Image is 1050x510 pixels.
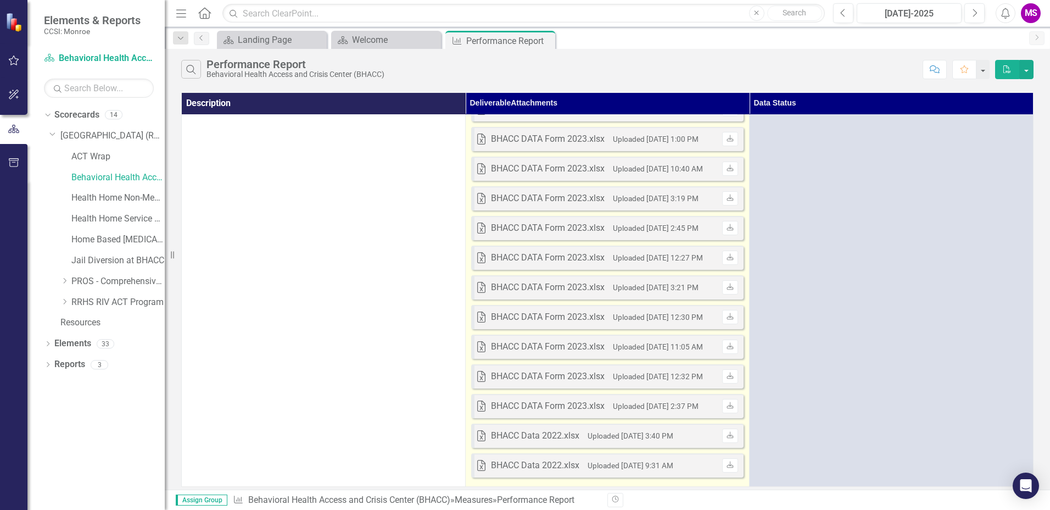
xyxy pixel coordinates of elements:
div: BHACC DATA Form 2023.xlsx [491,133,605,146]
span: Search [783,8,806,17]
small: Uploaded [DATE] 10:40 AM [613,164,703,173]
div: BHACC DATA Form 2023.xlsx [491,370,605,383]
a: Health Home Non-Medicaid Care Management [71,192,165,204]
div: Landing Page [238,33,324,47]
input: Search ClearPoint... [222,4,825,23]
div: BHACC DATA Form 2023.xlsx [491,163,605,175]
small: CCSI: Monroe [44,27,141,36]
div: BHACC DATA Form 2023.xlsx [491,400,605,413]
a: Behavioral Health Access and Crisis Center (BHACC) [44,52,154,65]
a: Elements [54,337,91,350]
div: Open Intercom Messenger [1013,473,1039,499]
small: Uploaded [DATE] 2:37 PM [613,402,699,411]
div: » » [233,494,599,507]
div: 33 [97,339,114,348]
small: Uploaded [DATE] 3:19 PM [613,194,699,203]
small: Uploaded [DATE] 12:32 PM [613,372,703,381]
a: Home Based [MEDICAL_DATA] [71,234,165,246]
div: BHACC DATA Form 2023.xlsx [491,252,605,264]
small: Uploaded [DATE] 12:27 PM [613,253,703,262]
a: Behavioral Health Access and Crisis Center (BHACC) [248,495,450,505]
small: Uploaded [DATE] 1:00 PM [613,135,699,143]
div: BHACC Data 2022.xlsx [491,459,579,472]
div: Performance Report [206,58,384,70]
div: BHACC DATA Form 2023.xlsx [491,341,605,353]
span: Elements & Reports [44,14,141,27]
button: [DATE]-2025 [857,3,962,23]
small: Uploaded [DATE] 3:40 PM [588,431,673,440]
div: BHACC DATA Form 2023.xlsx [491,311,605,324]
div: BHACC Data 2022.xlsx [491,430,579,442]
a: Landing Page [220,33,324,47]
a: Welcome [334,33,438,47]
div: BHACC DATA Form 2023.xlsx [491,192,605,205]
button: MS [1021,3,1041,23]
div: Performance Report [466,34,552,48]
input: Search Below... [44,79,154,98]
a: Reports [54,358,85,371]
small: Uploaded [DATE] 12:30 PM [613,313,703,321]
small: Uploaded [DATE] 3:21 PM [613,283,699,292]
small: Uploaded [DATE] 9:31 AM [588,461,673,470]
small: Uploaded [DATE] 11:05 AM [613,342,703,351]
a: [GEOGRAPHIC_DATA] (RRH) [60,130,165,142]
a: ACT Wrap [71,151,165,163]
div: Welcome [352,33,438,47]
div: Performance Report [497,495,574,505]
a: Behavioral Health Access and Crisis Center (BHACC) [71,171,165,184]
a: PROS - Comprehensive with Clinic [71,275,165,288]
div: 14 [105,110,122,120]
div: Behavioral Health Access and Crisis Center (BHACC) [206,70,384,79]
a: Scorecards [54,109,99,121]
a: Measures [455,495,493,505]
span: Assign Group [176,495,227,506]
div: 3 [91,360,108,369]
div: BHACC DATA Form 2023.xlsx [491,222,605,235]
div: BHACC DATA Form 2023.xlsx [491,281,605,294]
small: Uploaded [DATE] 2:45 PM [613,224,699,232]
div: [DATE]-2025 [861,7,958,20]
a: RRHS RIV ACT Program [71,296,165,309]
a: Health Home Service Dollars [71,213,165,225]
img: ClearPoint Strategy [5,12,25,31]
a: Jail Diversion at BHACC [71,254,165,267]
a: Resources [60,317,165,329]
button: Search [767,5,822,21]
